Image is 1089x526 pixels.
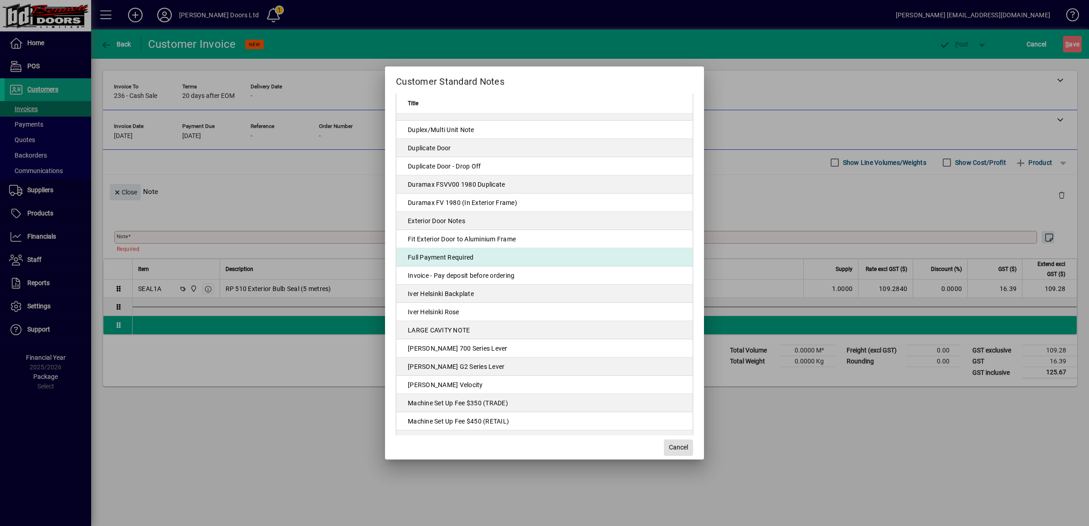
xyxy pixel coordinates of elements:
td: [PERSON_NAME] 700 Series Lever [396,339,693,357]
td: Machine Set Up Fee $450 (RETAIL) [396,412,693,430]
td: [PERSON_NAME] Velocity [396,376,693,394]
td: Invoice - Pay deposit before ordering [396,266,693,285]
span: Title [408,98,418,108]
td: Deposit Required - Retail [396,84,693,102]
td: Machine Set Up Fee $350 (TRADE) [396,394,693,412]
td: Iver Helsinki Rose [396,303,693,321]
h2: Customer Standard Notes [385,66,704,93]
td: Fit Exterior Door to Aluminium Frame [396,230,693,248]
td: Exterior Door Notes [396,212,693,230]
td: [PERSON_NAME] [396,430,693,449]
td: Full Payment Required [396,248,693,266]
td: LARGE CAVITY NOTE [396,321,693,339]
td: Iver Helsinki Backplate [396,285,693,303]
td: Duplex/Multi Unit Note [396,121,693,139]
button: Cancel [664,439,693,456]
td: [PERSON_NAME] G2 Series Lever [396,357,693,376]
td: Duramax FV 1980 (In Exterior Frame) [396,194,693,212]
td: Duramax FSVV00 1980 Duplicate [396,175,693,194]
td: Duplicate Door [396,139,693,157]
span: Cancel [669,443,688,452]
td: Duplicate Door - Drop Off [396,157,693,175]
